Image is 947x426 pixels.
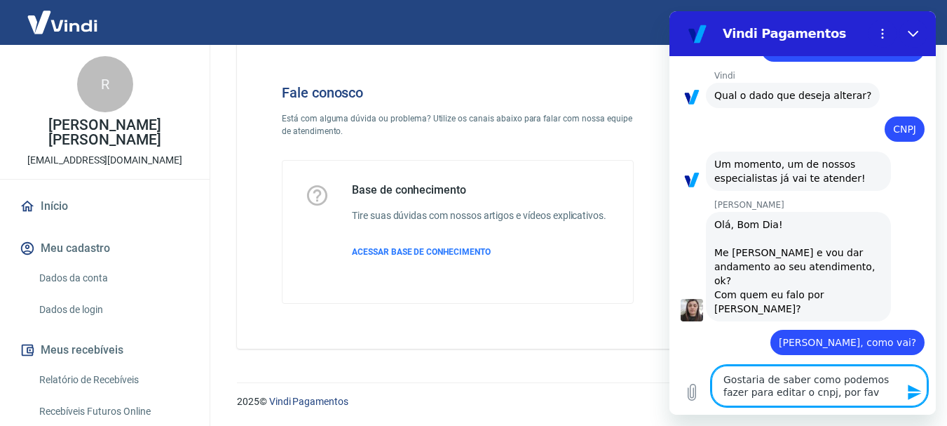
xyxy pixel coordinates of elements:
[34,295,193,324] a: Dados de login
[34,264,193,293] a: Dados da conta
[880,10,930,36] button: Sair
[34,397,193,426] a: Recebíveis Futuros Online
[352,208,606,223] h6: Tire suas dúvidas com nossos artigos e vídeos explicativos.
[17,233,193,264] button: Meu cadastro
[269,396,348,407] a: Vindi Pagamentos
[34,366,193,394] a: Relatório de Recebíveis
[237,394,913,409] p: 2025 ©
[77,56,133,112] div: R
[352,247,491,257] span: ACESSAR BASE DE CONHECIMENTO
[669,11,936,415] iframe: Janela de mensagens
[282,112,634,138] p: Está com alguma dúvida ou problema? Utilize os canais abaixo para falar com nossa equipe de atend...
[17,1,108,44] img: Vindi
[352,246,606,258] a: ACESSAR BASE DE CONHECIMENTO
[667,62,880,249] img: Fale conosco
[352,183,606,197] h5: Base de conhecimento
[11,118,198,147] p: [PERSON_NAME] [PERSON_NAME]
[17,335,193,366] button: Meus recebíveis
[282,84,634,101] h4: Fale conosco
[17,191,193,222] a: Início
[27,153,182,168] p: [EMAIL_ADDRESS][DOMAIN_NAME]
